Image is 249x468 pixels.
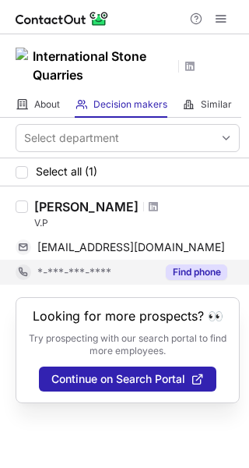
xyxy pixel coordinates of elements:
[24,130,119,146] div: Select department
[37,240,225,254] span: [EMAIL_ADDRESS][DOMAIN_NAME]
[93,98,167,111] span: Decision makers
[33,309,223,323] header: Looking for more prospects? 👀
[34,98,60,111] span: About
[16,9,109,28] img: ContactOut v5.3.10
[166,264,227,280] button: Reveal Button
[33,47,173,84] h1: International Stone Quarries
[36,165,97,178] span: Select all (1)
[34,199,139,214] div: [PERSON_NAME]
[39,367,216,392] button: Continue on Search Portal
[51,373,185,385] span: Continue on Search Portal
[201,98,232,111] span: Similar
[34,216,240,230] div: V.P
[16,48,28,79] img: 8223e416f232aa4b5197fc4bfba634fe
[27,332,228,357] p: Try prospecting with our search portal to find more employees.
